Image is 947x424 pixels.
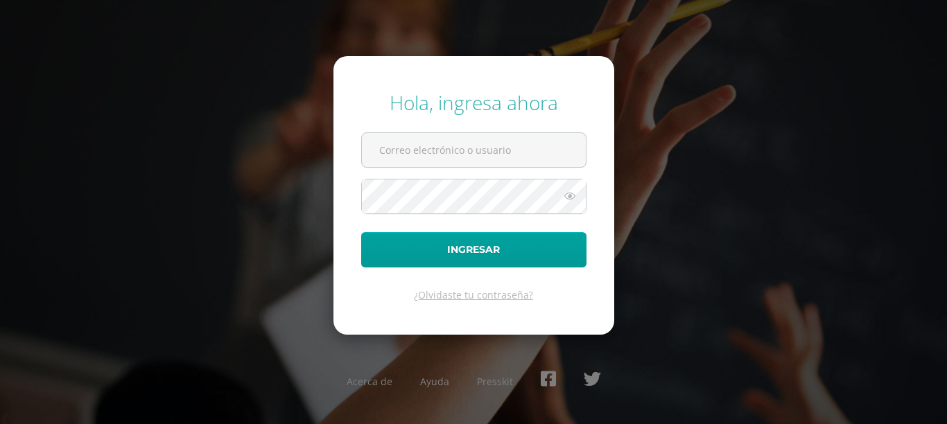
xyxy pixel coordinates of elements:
[420,375,449,388] a: Ayuda
[361,232,587,267] button: Ingresar
[414,288,533,301] a: ¿Olvidaste tu contraseña?
[477,375,513,388] a: Presskit
[361,89,587,116] div: Hola, ingresa ahora
[347,375,392,388] a: Acerca de
[362,133,586,167] input: Correo electrónico o usuario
